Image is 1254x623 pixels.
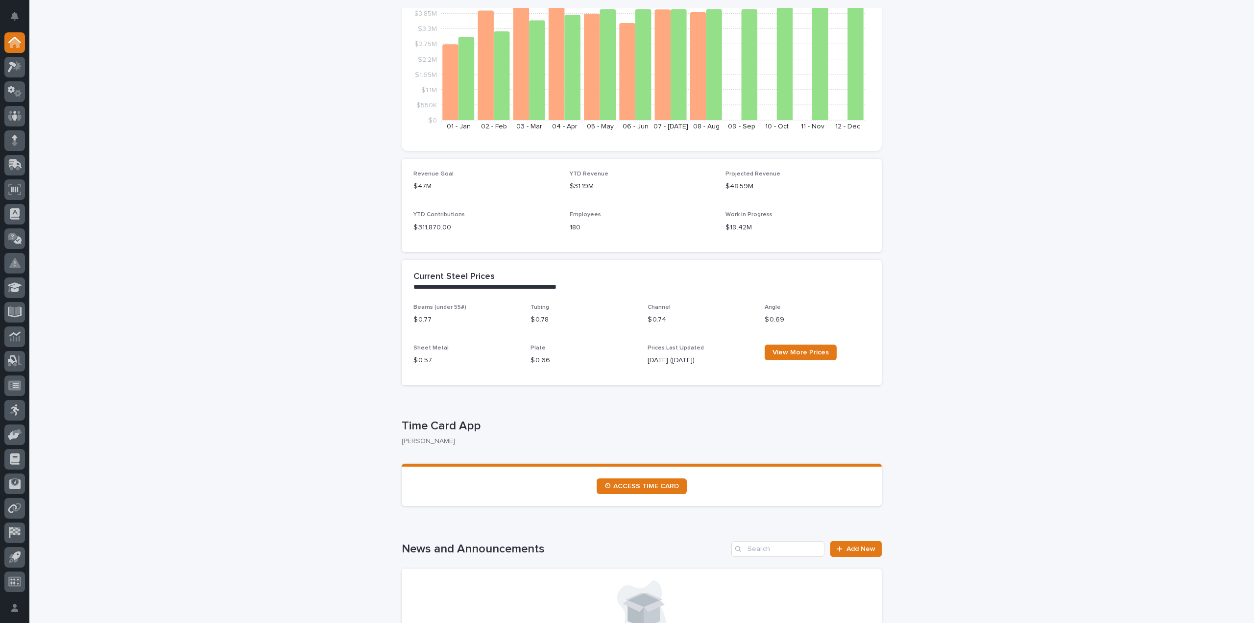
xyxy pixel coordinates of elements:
tspan: $1.65M [415,71,437,78]
text: 07 - [DATE] [653,123,688,130]
span: Angle [765,304,781,310]
a: ⏲ ACCESS TIME CARD [597,478,687,494]
a: Add New [830,541,882,557]
p: $48.59M [725,181,870,192]
p: $ 0.66 [531,355,636,366]
button: Notifications [4,6,25,26]
h1: News and Announcements [402,542,727,556]
tspan: $1.1M [421,86,437,93]
p: $ 0.78 [531,315,636,325]
span: Projected Revenue [725,171,780,177]
tspan: $0 [428,117,437,124]
text: 05 - May [587,123,614,130]
text: 12 - Dec [835,123,860,130]
span: Sheet Metal [413,345,449,351]
span: Work in Progress [725,212,772,218]
h2: Current Steel Prices [413,272,495,282]
a: View More Prices [765,345,837,360]
p: $19.42M [725,223,870,233]
tspan: $3.85M [414,10,437,17]
p: $ 0.69 [765,315,870,325]
text: 04 - Apr [552,123,578,130]
span: Revenue Goal [413,171,454,177]
span: View More Prices [772,349,829,356]
p: $ 0.74 [648,315,753,325]
p: Time Card App [402,419,878,433]
div: Notifications [12,12,25,27]
text: 03 - Mar [516,123,542,130]
span: Channel [648,304,671,310]
text: 02 - Feb [481,123,507,130]
span: Prices Last Updated [648,345,704,351]
p: $ 311,870.00 [413,223,558,233]
span: Add New [846,546,875,552]
p: $47M [413,181,558,192]
span: YTD Revenue [570,171,608,177]
input: Search [731,541,824,557]
text: 06 - Jun [623,123,649,130]
text: 10 - Oct [765,123,789,130]
p: $31.19M [570,181,714,192]
text: 08 - Aug [693,123,720,130]
p: $ 0.77 [413,315,519,325]
p: 180 [570,223,714,233]
span: Beams (under 55#) [413,304,466,310]
tspan: $2.75M [414,41,437,48]
p: $ 0.57 [413,355,519,366]
p: [DATE] ([DATE]) [648,355,753,366]
tspan: $2.2M [418,56,437,63]
span: Tubing [531,304,549,310]
p: [PERSON_NAME] [402,437,874,446]
span: Plate [531,345,546,351]
text: 01 - Jan [447,123,471,130]
text: 11 - Nov [801,123,824,130]
tspan: $3.3M [418,25,437,32]
span: ⏲ ACCESS TIME CARD [604,483,679,490]
span: Employees [570,212,601,218]
text: 09 - Sep [728,123,755,130]
tspan: $550K [416,101,437,108]
span: YTD Contributions [413,212,465,218]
